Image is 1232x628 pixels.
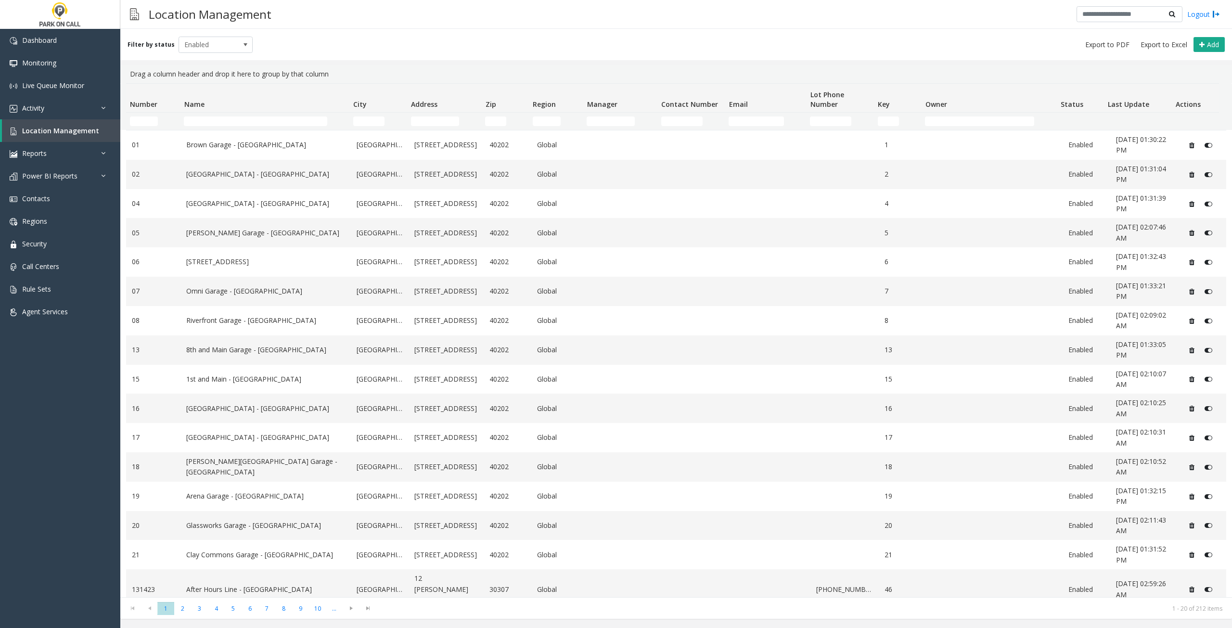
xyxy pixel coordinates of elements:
a: 02 [132,169,175,179]
a: Enabled [1068,140,1104,150]
a: [DATE] 02:07:46 AM [1116,222,1173,244]
span: Go to the next page [345,604,358,612]
a: [GEOGRAPHIC_DATA] [357,315,403,326]
input: Owner Filter [925,116,1034,126]
a: Enabled [1068,374,1104,384]
a: 20 [132,520,175,531]
button: Export to PDF [1081,38,1133,51]
span: Page 11 [326,602,343,615]
kendo-pager-info: 1 - 20 of 212 items [382,604,1222,613]
a: [STREET_ADDRESS] [414,345,478,355]
a: 40202 [489,169,526,179]
span: Contacts [22,194,50,203]
a: [GEOGRAPHIC_DATA] [357,140,403,150]
a: Global [537,461,580,472]
span: Page 8 [275,602,292,615]
span: Export to PDF [1085,40,1129,50]
a: [STREET_ADDRESS] [414,491,478,501]
img: 'icon' [10,37,17,45]
a: [GEOGRAPHIC_DATA] [357,256,403,267]
img: 'icon' [10,173,17,180]
span: Zip [486,100,496,109]
span: Activity [22,103,44,113]
a: Global [537,345,580,355]
a: [DATE] 01:33:21 PM [1116,281,1173,302]
a: [GEOGRAPHIC_DATA] [357,584,403,595]
a: 20 [885,520,921,531]
a: Clay Commons Garage - [GEOGRAPHIC_DATA] [186,550,345,560]
img: 'icon' [10,308,17,316]
a: Global [537,198,580,209]
span: Page 6 [242,602,258,615]
span: [DATE] 01:31:04 PM [1116,164,1166,184]
input: Address Filter [411,116,459,126]
a: [STREET_ADDRESS] [414,520,478,531]
a: Global [537,584,580,595]
a: Enabled [1068,315,1104,326]
button: Disable [1200,167,1218,182]
a: Logout [1187,9,1220,19]
a: 2 [885,169,921,179]
button: Disable [1200,401,1218,416]
a: 13 [132,345,175,355]
a: [STREET_ADDRESS] [414,256,478,267]
span: Monitoring [22,58,56,67]
a: [DATE] 02:10:07 AM [1116,369,1173,390]
a: Global [537,520,580,531]
span: City [353,100,367,109]
a: 12 [PERSON_NAME] Drive [414,573,478,605]
span: [DATE] 02:11:43 AM [1116,515,1166,535]
a: 16 [885,403,921,414]
img: 'icon' [10,60,17,67]
span: Go to the last page [359,602,376,615]
a: 8th and Main Garage - [GEOGRAPHIC_DATA] [186,345,345,355]
a: [DATE] 02:10:25 AM [1116,397,1173,419]
a: Enabled [1068,491,1104,501]
button: Delete [1184,167,1200,182]
a: [STREET_ADDRESS] [414,461,478,472]
a: [GEOGRAPHIC_DATA] [357,374,403,384]
a: 40202 [489,432,526,443]
a: Enabled [1068,286,1104,296]
span: [DATE] 02:10:52 AM [1116,457,1166,476]
th: Actions [1171,84,1219,113]
div: Drag a column header and drop it here to group by that column [126,65,1226,83]
a: 4 [885,198,921,209]
span: Live Queue Monitor [22,81,84,90]
div: Data table [120,83,1232,597]
button: Delete [1184,518,1200,533]
span: Page 4 [208,602,225,615]
a: [DATE] 01:31:52 PM [1116,544,1173,565]
img: 'icon' [10,128,17,135]
a: [STREET_ADDRESS] [186,256,345,267]
span: [DATE] 02:10:31 AM [1116,427,1166,447]
a: 40202 [489,315,526,326]
span: Enabled [179,37,238,52]
a: [STREET_ADDRESS] [414,315,478,326]
span: Page 1 [157,602,174,615]
a: [GEOGRAPHIC_DATA] [357,169,403,179]
span: Add [1207,40,1219,49]
a: [STREET_ADDRESS] [414,140,478,150]
button: Delete [1184,196,1200,211]
a: 40202 [489,374,526,384]
a: Enabled [1068,256,1104,267]
a: Global [537,550,580,560]
a: [GEOGRAPHIC_DATA] [357,491,403,501]
input: Contact Number Filter [661,116,703,126]
span: Page 9 [292,602,309,615]
span: [DATE] 02:09:02 AM [1116,310,1166,330]
button: Delete [1184,372,1200,387]
span: Key [878,100,890,109]
span: Page 10 [309,602,326,615]
button: Delete [1184,255,1200,270]
button: Disable [1200,225,1218,241]
button: Export to Excel [1137,38,1191,51]
td: Key Filter [874,113,921,130]
span: [DATE] 02:07:46 AM [1116,222,1166,242]
span: Security [22,239,47,248]
a: [GEOGRAPHIC_DATA] [357,520,403,531]
a: Global [537,432,580,443]
a: 19 [132,491,175,501]
h3: Location Management [144,2,276,26]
